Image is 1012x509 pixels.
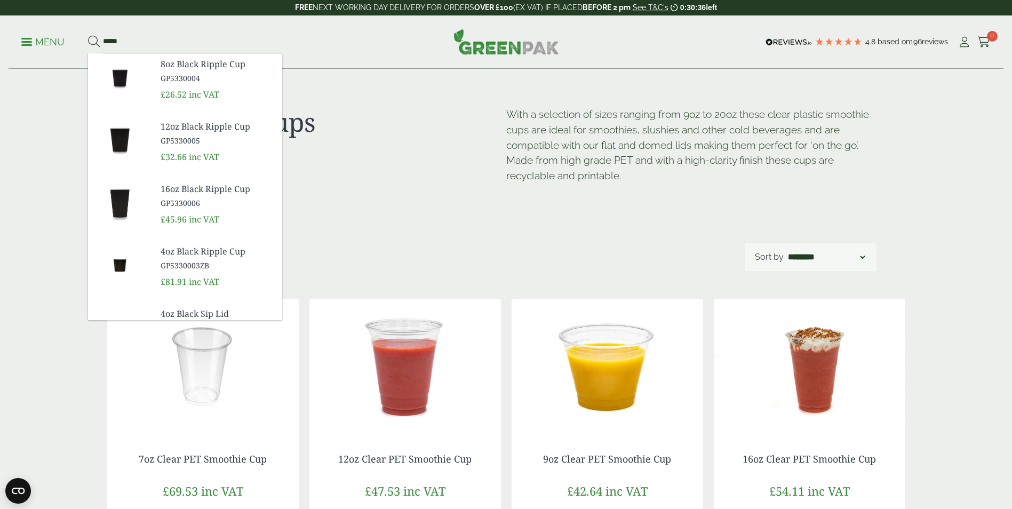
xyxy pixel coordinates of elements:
span: GP5330003ZB [161,260,274,271]
span: 4oz Black Ripple Cup [161,245,274,258]
strong: FREE [295,3,313,12]
img: GP2120014DB [88,303,152,354]
a: 16oz Clear PET Smoothie Cup [743,452,876,465]
span: 4oz Black Sip Lid [161,307,274,320]
span: GP5330004 [161,73,274,84]
span: 4.8 [865,37,878,46]
a: 16oz Black Ripple Cup GP5330006 [161,182,274,209]
span: inc VAT [189,276,219,288]
a: 7oz Clear PET Smoothie Cup [139,452,267,465]
span: £81.91 [161,276,187,288]
img: REVIEWS.io [766,38,812,46]
a: See T&C's [633,3,668,12]
div: 4.79 Stars [815,37,863,46]
strong: OVER £100 [474,3,513,12]
span: GP5330006 [161,197,274,209]
span: 12oz Black Ripple Cup [161,120,274,133]
img: 16oz PET Smoothie Cup with Strawberry Milkshake and cream [714,299,905,432]
span: inc VAT [201,483,243,499]
a: 4oz Black Sip Lid [161,307,274,333]
span: 8oz Black Ripple Cup [161,58,274,70]
img: GP5330005 [88,116,152,167]
img: GreenPak Supplies [453,29,559,54]
a: 0 [977,34,991,50]
span: £32.66 [161,151,187,163]
a: Menu [21,36,65,46]
img: GP5330003ZB [88,241,152,292]
p: Sort by [755,251,784,264]
span: inc VAT [189,151,219,163]
span: inc VAT [605,483,648,499]
span: inc VAT [189,89,219,100]
img: 9oz pet clear smoothie cup [512,299,703,432]
img: 7oz Clear PET Smoothie Cup[13142] [107,299,299,432]
a: 12oz Clear PET Smoothie Cup [338,452,472,465]
strong: BEFORE 2 pm [583,3,631,12]
span: Based on [878,37,910,46]
span: £69.53 [163,483,198,499]
span: £26.52 [161,89,187,100]
span: 0:30:36 [680,3,706,12]
span: inc VAT [189,213,219,225]
span: £45.96 [161,213,187,225]
span: 196 [910,37,922,46]
h1: Smoothie Cups [136,107,506,138]
span: £47.53 [365,483,400,499]
img: GP5330004 [88,53,152,105]
a: 8oz Black Ripple Cup GP5330004 [161,58,274,84]
a: 12oz Black Ripple Cup GP5330005 [161,120,274,146]
span: £42.64 [567,483,602,499]
a: 9oz Clear PET Smoothie Cup [543,452,671,465]
span: 16oz Black Ripple Cup [161,182,274,195]
span: inc VAT [403,483,445,499]
span: reviews [922,37,948,46]
span: GP5330005 [161,135,274,146]
span: 0 [987,31,998,42]
img: 12oz PET Smoothie Cup with Raspberry Smoothie no lid [309,299,501,432]
i: My Account [958,37,971,47]
span: inc VAT [808,483,850,499]
a: 4oz Black Ripple Cup GP5330003ZB [161,245,274,271]
span: left [706,3,717,12]
select: Shop order [786,251,867,264]
span: £54.11 [769,483,804,499]
i: Cart [977,37,991,47]
p: Menu [21,36,65,49]
p: With a selection of sizes ranging from 9oz to 20oz these clear plastic smoothie cups are ideal fo... [506,107,876,184]
button: Open CMP widget [5,478,31,504]
img: GP5330006 [88,178,152,229]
